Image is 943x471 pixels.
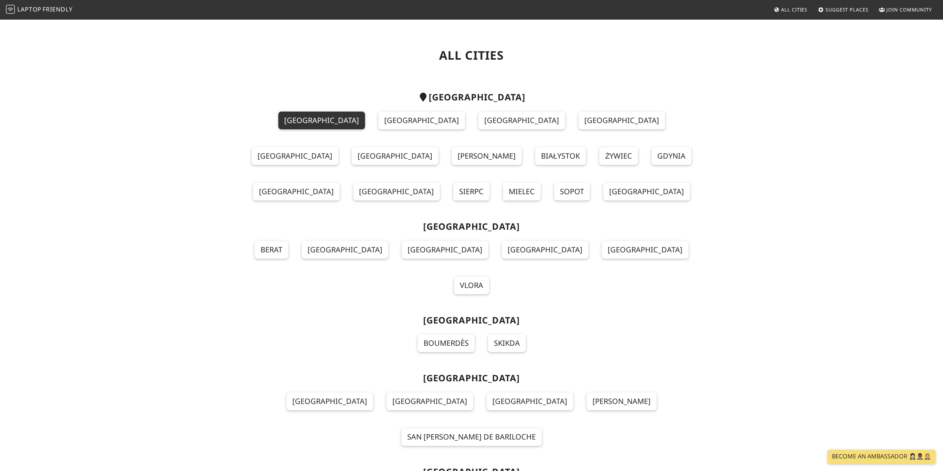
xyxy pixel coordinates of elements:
a: [GEOGRAPHIC_DATA] [578,112,665,129]
h2: [GEOGRAPHIC_DATA] [232,221,712,232]
a: [GEOGRAPHIC_DATA] [352,147,438,165]
a: [GEOGRAPHIC_DATA] [278,112,365,129]
img: LaptopFriendly [6,5,15,14]
h2: [GEOGRAPHIC_DATA] [232,373,712,384]
a: Join Community [876,3,935,16]
a: Mielec [503,183,541,200]
a: [GEOGRAPHIC_DATA] [603,183,690,200]
a: [GEOGRAPHIC_DATA] [252,147,338,165]
a: Boumerdès [418,334,475,352]
a: [GEOGRAPHIC_DATA] [286,392,373,410]
a: [GEOGRAPHIC_DATA] [386,392,473,410]
a: [GEOGRAPHIC_DATA] [478,112,565,129]
a: LaptopFriendly LaptopFriendly [6,3,73,16]
span: Laptop [17,5,41,13]
h1: All Cities [232,48,712,62]
a: Białystok [535,147,586,165]
a: Żywiec [599,147,638,165]
span: Suggest Places [826,6,869,13]
h2: [GEOGRAPHIC_DATA] [232,315,712,326]
a: [GEOGRAPHIC_DATA] [302,241,388,259]
h2: [GEOGRAPHIC_DATA] [232,92,712,103]
a: [GEOGRAPHIC_DATA] [353,183,440,200]
span: All Cities [781,6,807,13]
a: Sopot [554,183,590,200]
a: Skikda [488,334,526,352]
a: Vlora [454,276,489,294]
a: [GEOGRAPHIC_DATA] [253,183,340,200]
a: San [PERSON_NAME] de Bariloche [401,428,542,446]
a: [GEOGRAPHIC_DATA] [402,241,488,259]
a: [GEOGRAPHIC_DATA] [487,392,573,410]
a: [PERSON_NAME] [587,392,657,410]
a: Sierpc [453,183,489,200]
a: Berat [255,241,288,259]
span: Friendly [43,5,72,13]
a: All Cities [771,3,810,16]
a: [GEOGRAPHIC_DATA] [602,241,688,259]
a: Become an Ambassador 🤵🏻‍♀️🤵🏾‍♂️🤵🏼‍♀️ [827,450,936,464]
a: [GEOGRAPHIC_DATA] [378,112,465,129]
span: Join Community [886,6,932,13]
a: [GEOGRAPHIC_DATA] [502,241,588,259]
a: [PERSON_NAME] [452,147,522,165]
a: Suggest Places [815,3,871,16]
a: Gdynia [651,147,691,165]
